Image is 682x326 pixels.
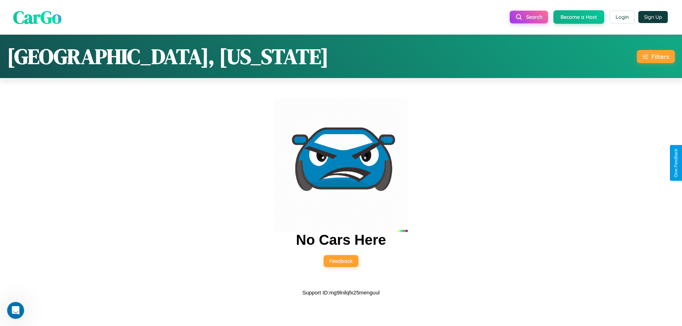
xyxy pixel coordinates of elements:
span: CarGo [13,5,61,29]
button: Sign Up [638,11,668,23]
button: Feedback [324,255,358,267]
button: Become a Host [553,10,604,24]
iframe: Intercom live chat [7,302,24,319]
h2: No Cars Here [296,232,386,248]
div: Filters [651,53,669,60]
button: Login [610,11,635,23]
div: Give Feedback [673,149,678,177]
h1: [GEOGRAPHIC_DATA], [US_STATE] [7,42,329,71]
p: Support ID: mg9lnilqfx25menguul [302,288,380,297]
span: Search [526,14,542,20]
img: car [274,99,408,232]
button: Filters [637,50,675,63]
button: Search [510,11,548,23]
